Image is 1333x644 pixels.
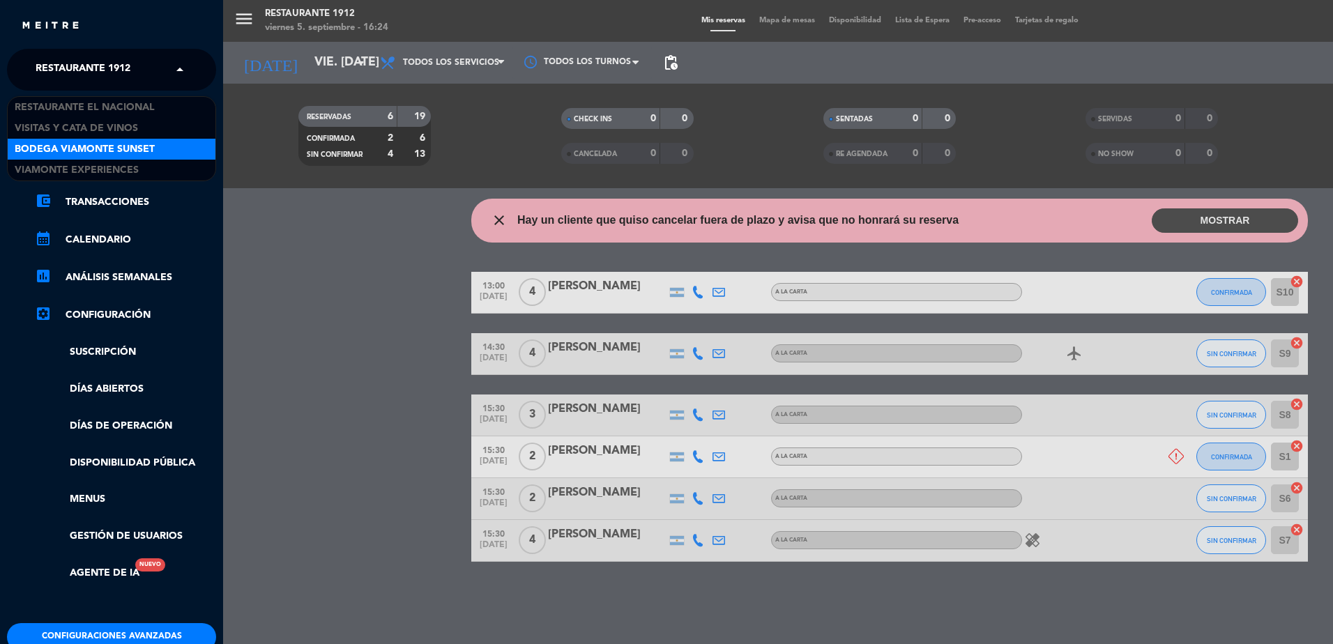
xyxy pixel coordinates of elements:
[135,558,165,572] div: Nuevo
[21,21,80,31] img: MEITRE
[35,455,216,471] a: Disponibilidad pública
[15,141,155,158] span: Bodega Viamonte Sunset
[35,565,139,581] a: Agente de IANuevo
[35,307,216,323] a: Configuración
[15,121,138,137] span: Visitas y Cata de Vinos
[35,418,216,434] a: Días de Operación
[35,491,216,507] a: Menus
[15,100,155,116] span: Restaurante El Nacional
[35,344,216,360] a: Suscripción
[35,194,216,210] a: account_balance_walletTransacciones
[35,381,216,397] a: Días abiertos
[35,305,52,322] i: settings_applications
[35,269,216,286] a: assessmentANÁLISIS SEMANALES
[35,230,52,247] i: calendar_month
[662,54,679,71] span: pending_actions
[35,528,216,544] a: Gestión de usuarios
[15,162,139,178] span: Viamonte Experiences
[35,192,52,209] i: account_balance_wallet
[35,268,52,284] i: assessment
[35,231,216,248] a: calendar_monthCalendario
[36,55,130,84] span: Restaurante 1912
